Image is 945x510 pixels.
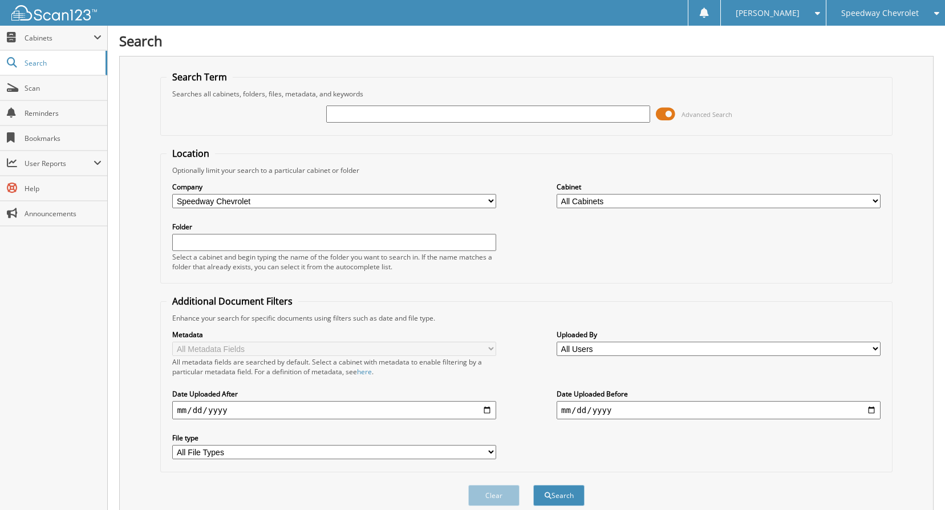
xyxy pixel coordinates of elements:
label: File type [172,433,496,443]
span: Cabinets [25,33,94,43]
label: Uploaded By [557,330,881,339]
legend: Additional Document Filters [167,295,298,307]
span: Advanced Search [682,110,732,119]
span: Bookmarks [25,133,102,143]
div: Select a cabinet and begin typing the name of the folder you want to search in. If the name match... [172,252,496,272]
label: Folder [172,222,496,232]
div: Optionally limit your search to a particular cabinet or folder [167,165,886,175]
div: Searches all cabinets, folders, files, metadata, and keywords [167,89,886,99]
span: [PERSON_NAME] [736,10,800,17]
span: User Reports [25,159,94,168]
span: Reminders [25,108,102,118]
div: Enhance your search for specific documents using filters such as date and file type. [167,313,886,323]
span: Announcements [25,209,102,218]
span: Help [25,184,102,193]
h1: Search [119,31,934,50]
label: Metadata [172,330,496,339]
label: Date Uploaded Before [557,389,881,399]
span: Search [25,58,100,68]
button: Search [533,485,585,506]
button: Clear [468,485,520,506]
span: Scan [25,83,102,93]
img: scan123-logo-white.svg [11,5,97,21]
a: here [357,367,372,377]
div: All metadata fields are searched by default. Select a cabinet with metadata to enable filtering b... [172,357,496,377]
legend: Location [167,147,215,160]
label: Company [172,182,496,192]
label: Date Uploaded After [172,389,496,399]
input: start [172,401,496,419]
input: end [557,401,881,419]
label: Cabinet [557,182,881,192]
span: Speedway Chevrolet [841,10,919,17]
legend: Search Term [167,71,233,83]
